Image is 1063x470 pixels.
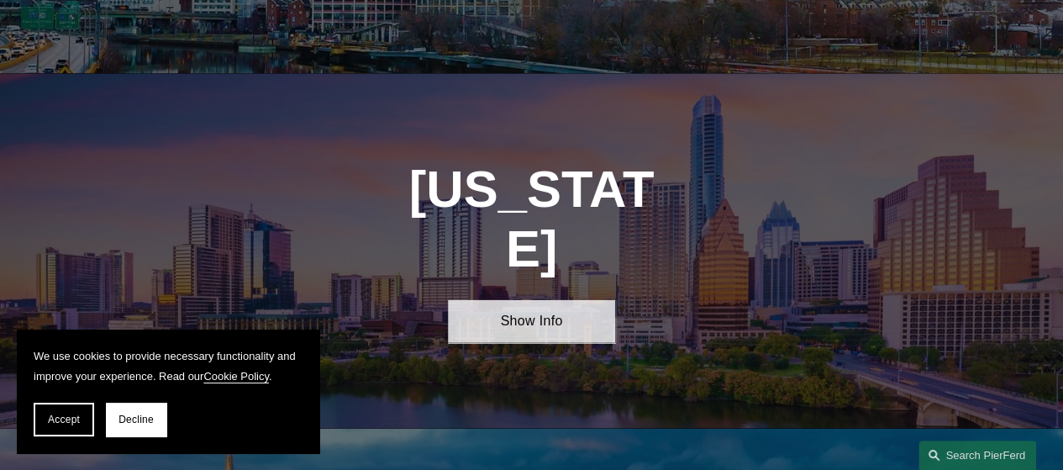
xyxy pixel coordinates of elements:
a: Search this site [918,441,1036,470]
span: Accept [48,414,80,425]
h1: [US_STATE] [407,160,656,278]
p: We use cookies to provide necessary functionality and improve your experience. Read our . [34,346,303,386]
button: Decline [106,403,166,436]
a: Cookie Policy [203,370,269,383]
span: Decline [118,414,154,425]
button: Accept [34,403,94,436]
a: Show Info [448,300,614,343]
section: Cookie banner [17,330,319,453]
